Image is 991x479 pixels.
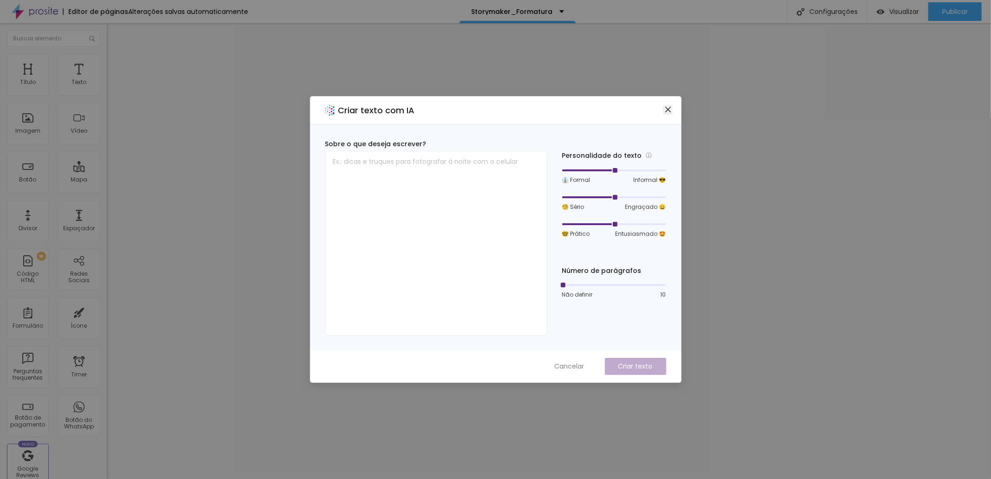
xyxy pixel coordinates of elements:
[562,230,590,238] span: 🤓 Prático
[616,230,666,238] span: Entusiasmado 🤩
[663,105,673,115] button: Close
[545,358,594,375] button: Cancelar
[562,266,666,276] div: Número de parágrafos
[634,176,666,184] span: Informal 😎
[664,106,672,113] span: close
[325,139,547,149] div: Sobre o que deseja escrever?
[605,358,666,375] button: Criar texto
[562,291,593,299] span: Não definir
[562,176,591,184] span: 👔 Formal
[338,104,415,117] h2: Criar texto com IA
[625,203,666,211] span: Engraçado 😄
[661,291,666,299] span: 10
[562,150,666,161] div: Personalidade do texto
[555,362,584,371] span: Cancelar
[562,203,584,211] span: 🧐 Sério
